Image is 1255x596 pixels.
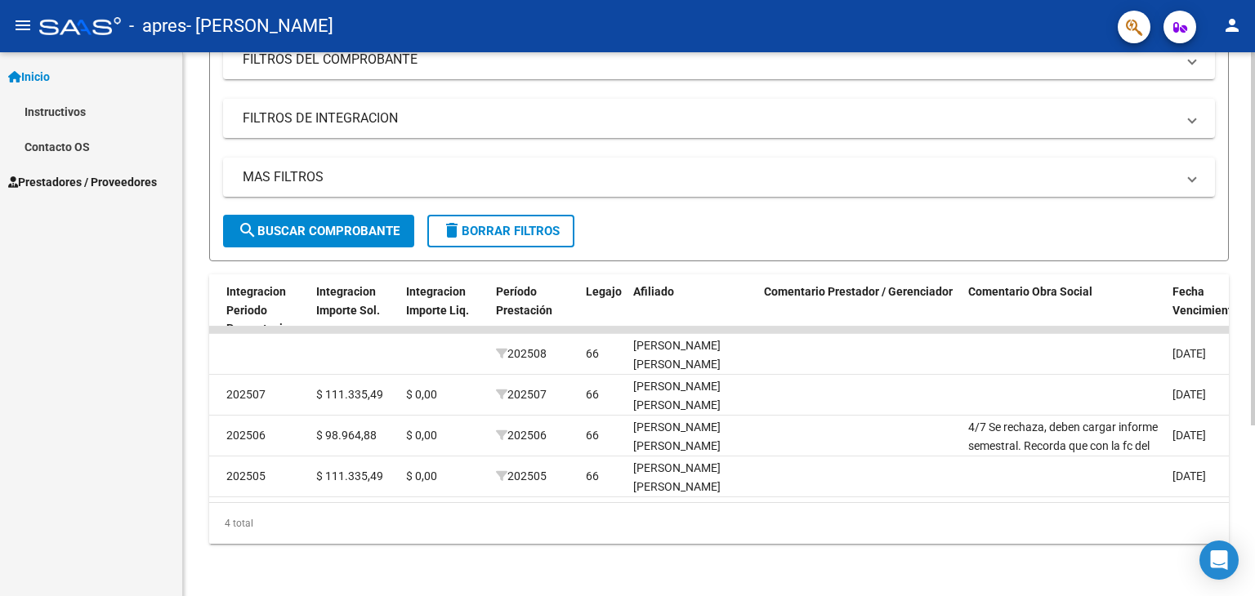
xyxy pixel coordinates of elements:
mat-icon: person [1222,16,1242,35]
span: Legajo [586,285,622,298]
span: Integracion Importe Liq. [406,285,469,317]
span: Fecha Vencimiento [1172,285,1239,317]
span: $ 98.964,88 [316,429,377,442]
mat-icon: search [238,220,257,240]
span: Comentario Prestador / Gerenciador [764,285,953,298]
div: 66 [586,345,599,363]
span: $ 0,00 [406,388,437,401]
button: Buscar Comprobante [223,215,414,247]
mat-panel-title: FILTROS DEL COMPROBANTE [243,51,1176,69]
datatable-header-cell: Período Prestación [489,274,579,346]
mat-expansion-panel-header: FILTROS DE INTEGRACION [223,99,1215,138]
span: $ 0,00 [406,429,437,442]
span: 202506 [496,429,547,442]
span: Prestadores / Proveedores [8,173,157,191]
div: [PERSON_NAME] [PERSON_NAME] 20536106120 [633,377,751,433]
mat-expansion-panel-header: FILTROS DEL COMPROBANTE [223,40,1215,79]
datatable-header-cell: Integracion Importe Liq. [400,274,489,346]
datatable-header-cell: Comentario Obra Social [962,274,1166,346]
span: Buscar Comprobante [238,224,400,238]
datatable-header-cell: Integracion Importe Sol. [310,274,400,346]
mat-panel-title: FILTROS DE INTEGRACION [243,109,1176,127]
span: $ 0,00 [406,469,437,483]
div: [PERSON_NAME] [PERSON_NAME] 20536106120 [633,459,751,514]
span: [DATE] [1172,469,1206,483]
span: Borrar Filtros [442,224,560,238]
span: $ 111.335,49 [316,388,383,401]
button: Borrar Filtros [427,215,574,247]
span: 202505 [496,469,547,483]
span: - apres [129,8,186,44]
span: 202508 [496,347,547,360]
datatable-header-cell: Comentario Prestador / Gerenciador [757,274,962,346]
div: 66 [586,426,599,445]
span: Comentario Obra Social [968,285,1092,298]
span: Afiliado [633,285,674,298]
datatable-header-cell: Fecha Vencimiento [1166,274,1239,346]
span: Integracion Periodo Presentacion [226,285,296,336]
mat-expansion-panel-header: MAS FILTROS [223,158,1215,197]
span: 202507 [226,388,266,401]
span: [DATE] [1172,388,1206,401]
mat-icon: delete [442,220,462,240]
mat-panel-title: MAS FILTROS [243,168,1176,186]
div: Open Intercom Messenger [1199,540,1239,580]
span: [DATE] [1172,429,1206,442]
div: [PERSON_NAME] [PERSON_NAME] 20536106120 [633,418,751,474]
span: Período Prestación [496,285,552,317]
span: [DATE] [1172,347,1206,360]
span: Inicio [8,68,50,86]
div: [PERSON_NAME] [PERSON_NAME] 20536106120 [633,336,751,392]
span: - [PERSON_NAME] [186,8,333,44]
span: 202507 [496,388,547,401]
div: 66 [586,467,599,486]
div: 4 total [209,503,1229,544]
datatable-header-cell: Integracion Periodo Presentacion [220,274,310,346]
span: 4/7 Se rechaza, deben cargar informe semestral. Recorda que con la fc del mes 6 y del mes 12 se p... [968,420,1158,545]
datatable-header-cell: Afiliado [627,274,757,346]
span: Integracion Importe Sol. [316,285,380,317]
datatable-header-cell: Legajo [579,274,627,346]
mat-icon: menu [13,16,33,35]
span: $ 111.335,49 [316,469,383,483]
span: 202505 [226,469,266,483]
span: 202506 [226,429,266,442]
div: 66 [586,385,599,404]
